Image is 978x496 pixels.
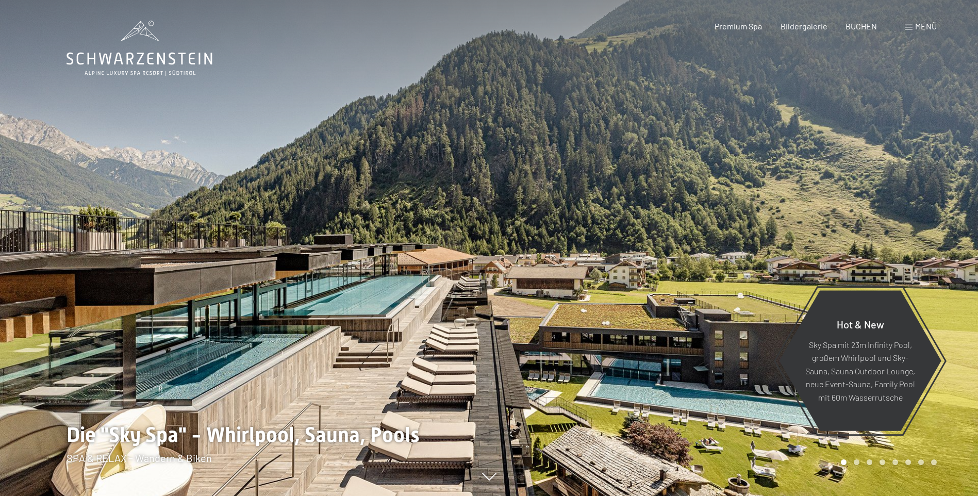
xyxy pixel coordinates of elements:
div: Carousel Page 8 [931,459,937,465]
div: Carousel Page 5 [892,459,898,465]
a: BUCHEN [846,21,877,31]
div: Carousel Pagination [837,459,937,465]
div: Carousel Page 2 [854,459,859,465]
div: Carousel Page 3 [867,459,872,465]
div: Carousel Page 7 [918,459,924,465]
p: Sky Spa mit 23m Infinity Pool, großem Whirlpool und Sky-Sauna, Sauna Outdoor Lounge, neue Event-S... [804,338,916,404]
a: Premium Spa [715,21,762,31]
div: Carousel Page 4 [880,459,885,465]
div: Carousel Page 1 (Current Slide) [841,459,847,465]
div: Carousel Page 6 [905,459,911,465]
a: Hot & New Sky Spa mit 23m Infinity Pool, großem Whirlpool und Sky-Sauna, Sauna Outdoor Lounge, ne... [778,290,942,432]
span: Hot & New [837,318,884,330]
a: Bildergalerie [781,21,827,31]
span: Menü [915,21,937,31]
